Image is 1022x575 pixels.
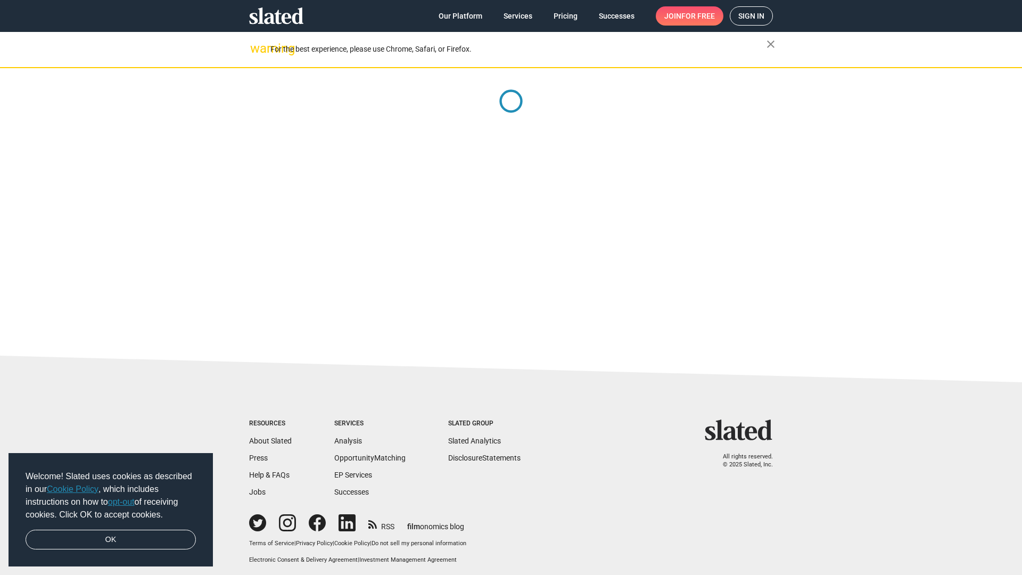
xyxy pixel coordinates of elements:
[590,6,643,26] a: Successes
[439,6,482,26] span: Our Platform
[26,530,196,550] a: dismiss cookie message
[249,437,292,445] a: About Slated
[407,513,464,532] a: filmonomics blog
[656,6,723,26] a: Joinfor free
[249,488,266,496] a: Jobs
[334,454,406,462] a: OpportunityMatching
[334,437,362,445] a: Analysis
[664,6,715,26] span: Join
[249,454,268,462] a: Press
[334,540,370,547] a: Cookie Policy
[554,6,578,26] span: Pricing
[681,6,715,26] span: for free
[545,6,586,26] a: Pricing
[249,556,358,563] a: Electronic Consent & Delivery Agreement
[358,556,359,563] span: |
[334,488,369,496] a: Successes
[249,540,294,547] a: Terms of Service
[334,420,406,428] div: Services
[250,42,263,55] mat-icon: warning
[495,6,541,26] a: Services
[448,420,521,428] div: Slated Group
[294,540,296,547] span: |
[9,453,213,567] div: cookieconsent
[448,437,501,445] a: Slated Analytics
[430,6,491,26] a: Our Platform
[407,522,420,531] span: film
[372,540,466,548] button: Do not sell my personal information
[270,42,767,56] div: For the best experience, please use Chrome, Safari, or Firefox.
[249,471,290,479] a: Help & FAQs
[730,6,773,26] a: Sign in
[249,420,292,428] div: Resources
[448,454,521,462] a: DisclosureStatements
[108,497,135,506] a: opt-out
[334,471,372,479] a: EP Services
[296,540,333,547] a: Privacy Policy
[333,540,334,547] span: |
[359,556,457,563] a: Investment Management Agreement
[764,38,777,51] mat-icon: close
[368,515,394,532] a: RSS
[504,6,532,26] span: Services
[712,453,773,469] p: All rights reserved. © 2025 Slated, Inc.
[370,540,372,547] span: |
[738,7,764,25] span: Sign in
[26,470,196,521] span: Welcome! Slated uses cookies as described in our , which includes instructions on how to of recei...
[599,6,634,26] span: Successes
[47,484,98,494] a: Cookie Policy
